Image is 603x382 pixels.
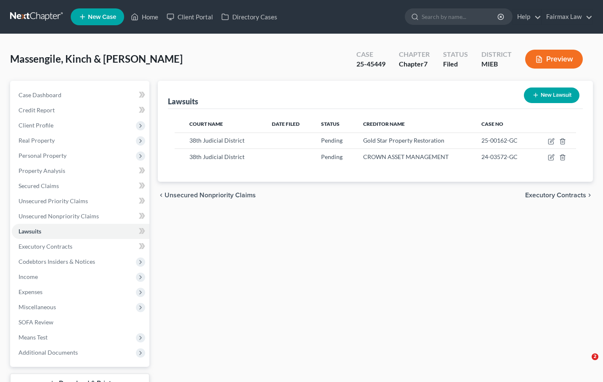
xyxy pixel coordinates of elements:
[158,192,256,199] button: chevron_left Unsecured Nonpriority Claims
[19,243,72,250] span: Executory Contracts
[586,192,593,199] i: chevron_right
[321,121,340,127] span: Status
[525,192,593,199] button: Executory Contracts chevron_right
[513,9,541,24] a: Help
[12,209,149,224] a: Unsecured Nonpriority Claims
[19,212,99,220] span: Unsecured Nonpriority Claims
[19,258,95,265] span: Codebtors Insiders & Notices
[481,50,512,59] div: District
[12,88,149,103] a: Case Dashboard
[542,9,592,24] a: Fairmax Law
[12,194,149,209] a: Unsecured Priority Claims
[12,239,149,254] a: Executory Contracts
[19,349,78,356] span: Additional Documents
[443,59,468,69] div: Filed
[162,9,217,24] a: Client Portal
[19,91,61,98] span: Case Dashboard
[19,152,66,159] span: Personal Property
[19,334,48,341] span: Means Test
[356,50,385,59] div: Case
[19,303,56,310] span: Miscellaneous
[574,353,595,374] iframe: Intercom live chat
[19,122,53,129] span: Client Profile
[19,167,65,174] span: Property Analysis
[19,288,43,295] span: Expenses
[189,137,244,144] span: 38th Judicial District
[481,137,518,144] span: 25-00162-GC
[127,9,162,24] a: Home
[356,59,385,69] div: 25-45449
[19,137,55,144] span: Real Property
[10,53,183,65] span: Massengile, Kinch & [PERSON_NAME]
[165,192,256,199] span: Unsecured Nonpriority Claims
[19,273,38,280] span: Income
[363,121,405,127] span: Creditor Name
[363,137,444,144] span: Gold Star Property Restoration
[272,121,300,127] span: Date Filed
[88,14,116,20] span: New Case
[592,353,598,360] span: 2
[12,163,149,178] a: Property Analysis
[481,59,512,69] div: MIEB
[481,153,518,160] span: 24-03572-GC
[19,182,59,189] span: Secured Claims
[12,178,149,194] a: Secured Claims
[424,60,428,68] span: 7
[168,96,198,106] div: Lawsuits
[399,59,430,69] div: Chapter
[12,315,149,330] a: SOFA Review
[321,153,343,160] span: Pending
[399,50,430,59] div: Chapter
[363,153,449,160] span: CROWN ASSET MANAGEMENT
[525,192,586,199] span: Executory Contracts
[443,50,468,59] div: Status
[19,318,53,326] span: SOFA Review
[481,121,503,127] span: Case No
[524,88,579,103] button: New Lawsuit
[19,106,55,114] span: Credit Report
[189,153,244,160] span: 38th Judicial District
[19,228,41,235] span: Lawsuits
[422,9,499,24] input: Search by name...
[19,197,88,204] span: Unsecured Priority Claims
[12,103,149,118] a: Credit Report
[158,192,165,199] i: chevron_left
[217,9,282,24] a: Directory Cases
[189,121,223,127] span: Court Name
[12,224,149,239] a: Lawsuits
[525,50,583,69] button: Preview
[321,137,343,144] span: Pending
